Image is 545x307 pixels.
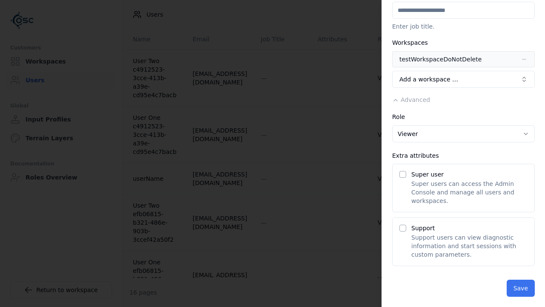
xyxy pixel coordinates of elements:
[401,96,430,103] span: Advanced
[392,96,430,104] button: Advanced
[507,280,535,297] button: Save
[392,39,428,46] label: Workspaces
[392,153,535,159] div: Extra attributes
[411,233,528,259] p: Support users can view diagnostic information and start sessions with custom parameters.
[411,171,444,178] label: Super user
[392,113,405,120] label: Role
[411,180,528,205] p: Super users can access the Admin Console and manage all users and workspaces.
[399,75,458,84] span: Add a workspace …
[411,225,435,232] label: Support
[399,55,482,64] div: testWorkspaceDoNotDelete
[392,22,535,31] p: Enter job title.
